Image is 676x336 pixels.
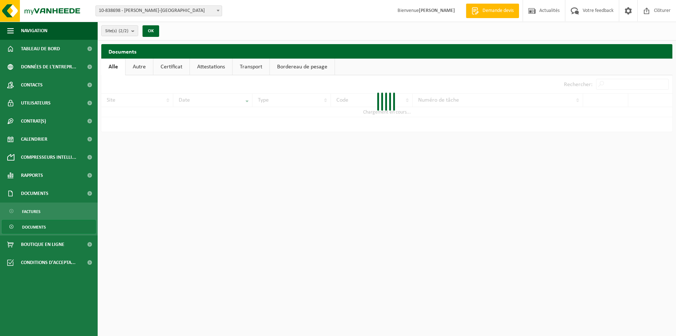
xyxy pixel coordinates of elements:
[481,7,515,14] span: Demande devis
[21,76,43,94] span: Contacts
[21,22,47,40] span: Navigation
[22,220,46,234] span: Documents
[95,5,222,16] span: 10-838698 - GOVOERTS RENAUD - BOUSSU-LEZ-WALCOURT
[21,94,51,112] span: Utilisateurs
[21,166,43,184] span: Rapports
[466,4,519,18] a: Demande devis
[101,59,125,75] a: Alle
[22,205,41,218] span: Factures
[270,59,335,75] a: Bordereau de pesage
[2,204,96,218] a: Factures
[21,235,64,254] span: Boutique en ligne
[21,148,76,166] span: Compresseurs intelli...
[2,220,96,234] a: Documents
[21,130,47,148] span: Calendrier
[119,29,128,33] count: (2/2)
[419,8,455,13] strong: [PERSON_NAME]
[21,254,76,272] span: Conditions d'accepta...
[21,112,46,130] span: Contrat(s)
[21,58,76,76] span: Données de l'entrepr...
[126,59,153,75] a: Autre
[143,25,159,37] button: OK
[21,184,48,203] span: Documents
[101,44,672,58] h2: Documents
[101,25,138,36] button: Site(s)(2/2)
[21,40,60,58] span: Tableau de bord
[190,59,232,75] a: Attestations
[105,26,128,37] span: Site(s)
[233,59,269,75] a: Transport
[153,59,190,75] a: Certificat
[96,6,222,16] span: 10-838698 - GOVOERTS RENAUD - BOUSSU-LEZ-WALCOURT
